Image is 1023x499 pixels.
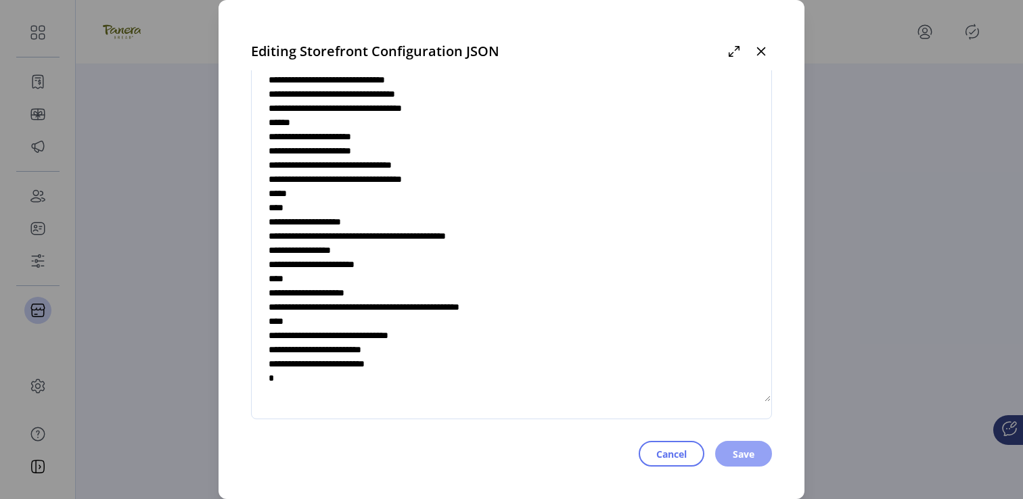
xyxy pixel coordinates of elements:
[733,447,754,461] span: Save
[251,41,499,62] span: Editing Storefront Configuration JSON
[656,447,687,461] span: Cancel
[639,441,704,467] button: Cancel
[723,41,745,62] button: Maximize
[715,441,772,467] button: Save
